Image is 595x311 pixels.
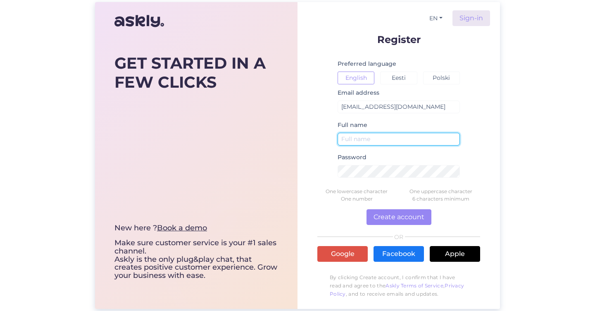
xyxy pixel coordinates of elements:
a: Apple [430,246,480,262]
div: One uppercase character [399,188,483,195]
a: Book a demo [157,223,207,232]
div: GET STARTED IN A FEW CLICKS [114,54,278,91]
div: One number [314,195,399,203]
button: Eesti [380,72,417,84]
label: Email address [338,89,379,97]
div: Make sure customer service is your #1 sales channel. Askly is the only plug&play chat, that creat... [114,224,278,280]
button: Create account [367,209,431,225]
label: Preferred language [338,60,396,68]
a: Sign-in [452,10,490,26]
div: One lowercase character [314,188,399,195]
a: Askly Terms of Service [386,282,443,289]
label: Password [338,153,367,162]
div: 6 characters minimum [399,195,483,203]
p: By clicking Create account, I confirm that I have read and agree to the , , and to receive emails... [317,269,480,302]
button: English [338,72,374,84]
img: Askly [114,11,164,31]
a: Facebook [374,246,424,262]
p: Register [317,34,480,45]
button: EN [426,12,446,24]
button: Polski [423,72,460,84]
div: New here ? [114,224,278,232]
span: OR [393,234,405,240]
input: Enter email [338,100,460,113]
label: Full name [338,121,367,129]
a: Google [317,246,368,262]
input: Full name [338,133,460,146]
